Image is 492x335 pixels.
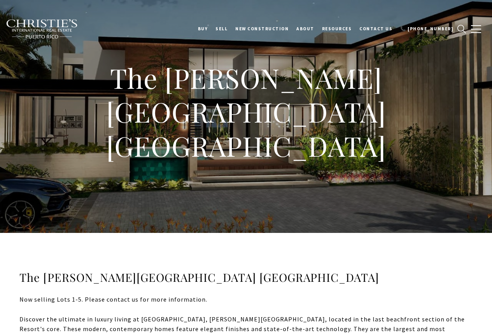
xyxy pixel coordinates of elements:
img: Christie's International Real Estate black text logo [6,19,78,39]
h3: The [PERSON_NAME][GEOGRAPHIC_DATA] [GEOGRAPHIC_DATA] [19,270,473,285]
span: Contact Us [359,26,392,31]
a: Resources [318,19,356,38]
span: New Construction [235,26,289,31]
a: SELL [212,19,231,38]
a: BUY [194,19,212,38]
span: 📞 [PHONE_NUMBER] [400,26,453,31]
div: Now selling Lots 1-5. Please contact us for more information. [19,295,473,314]
h1: The [PERSON_NAME][GEOGRAPHIC_DATA] [GEOGRAPHIC_DATA] [91,61,402,163]
a: About [292,19,318,38]
a: New Construction [231,19,292,38]
a: 📞 [PHONE_NUMBER] [396,19,457,38]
